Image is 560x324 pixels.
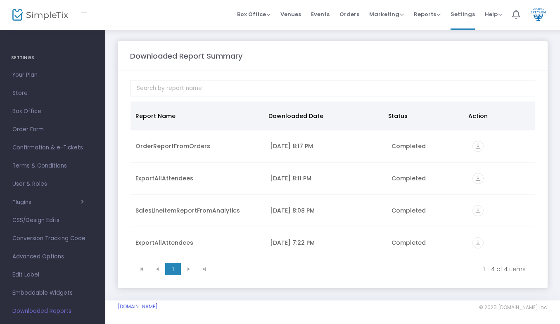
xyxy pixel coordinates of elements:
span: Terms & Conditions [12,161,93,171]
a: vertical_align_bottom [472,240,484,248]
div: Data table [131,102,535,259]
span: Downloaded Reports [12,306,93,317]
th: Status [383,102,463,130]
span: Orders [339,4,359,25]
div: 9/22/2025 8:08 PM [270,206,382,215]
span: Venues [280,4,301,25]
th: Action [463,102,530,130]
span: Page 1 [165,263,181,275]
span: Events [311,4,330,25]
i: vertical_align_bottom [472,205,484,216]
span: Help [485,10,502,18]
span: Settings [451,4,475,25]
div: Completed [392,174,463,182]
div: https://go.SimpleTix.com/u3tl6 [472,237,530,248]
div: Completed [392,206,463,215]
a: [DOMAIN_NAME] [118,303,158,310]
a: vertical_align_bottom [472,143,484,151]
div: https://go.SimpleTix.com/mcnyp [472,173,530,184]
div: ExportAllAttendees [135,239,260,247]
h4: SETTINGS [11,50,94,66]
div: OrderReportFromOrders [135,142,260,150]
th: Downloaded Date [263,102,383,130]
span: © 2025 [DOMAIN_NAME] Inc. [479,304,548,311]
span: User & Roles [12,179,93,189]
div: SalesLineItemReportFromAnalytics [135,206,260,215]
span: Box Office [237,10,271,18]
span: Marketing [369,10,404,18]
span: Order Form [12,124,93,135]
div: Completed [392,239,463,247]
span: Embeddable Widgets [12,288,93,298]
span: Conversion Tracking Code [12,233,93,244]
div: Completed [392,142,463,150]
span: Box Office [12,106,93,117]
span: CSS/Design Edits [12,215,93,226]
i: vertical_align_bottom [472,237,484,248]
div: 9/22/2025 8:11 PM [270,174,382,182]
span: Advanced Options [12,251,93,262]
kendo-pager-info: 1 - 4 of 4 items [218,265,526,273]
i: vertical_align_bottom [472,173,484,184]
button: Plugins [12,199,84,206]
div: 9/22/2025 8:17 PM [270,142,382,150]
th: Report Name [131,102,263,130]
span: Store [12,88,93,99]
a: vertical_align_bottom [472,175,484,184]
input: Search by report name [130,80,535,97]
div: https://go.SimpleTix.com/ksaws [472,141,530,152]
span: Reports [414,10,441,18]
span: Your Plan [12,70,93,80]
span: Confirmation & e-Tickets [12,142,93,153]
a: vertical_align_bottom [472,208,484,216]
span: Edit Label [12,270,93,280]
div: https://go.SimpleTix.com/xujtc [472,205,530,216]
m-panel-title: Downloaded Report Summary [130,50,242,61]
i: vertical_align_bottom [472,141,484,152]
div: ExportAllAttendees [135,174,260,182]
div: 9/22/2025 7:22 PM [270,239,382,247]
